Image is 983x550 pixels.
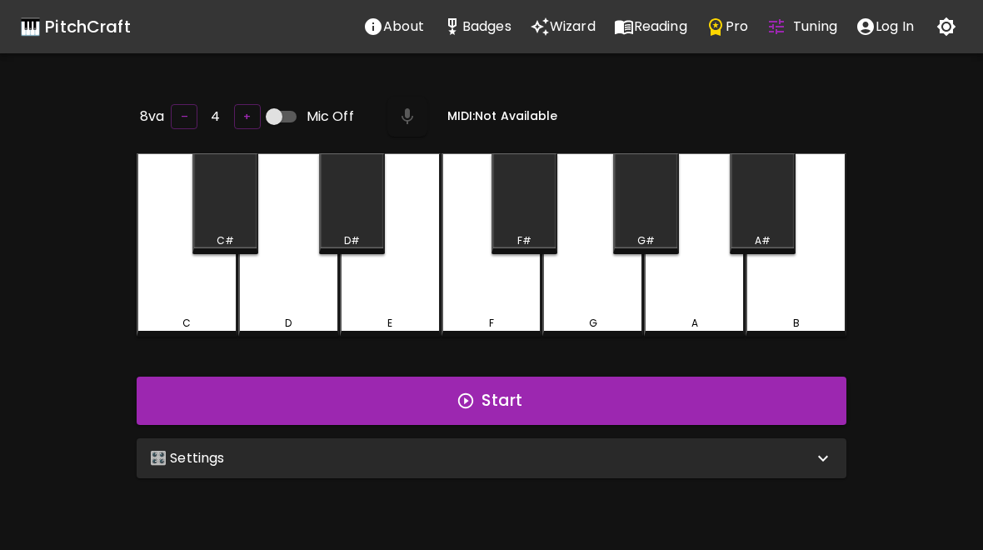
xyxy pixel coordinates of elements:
[137,438,846,478] div: 🎛️ Settings
[637,233,655,248] div: G#
[171,104,197,130] button: –
[489,316,494,331] div: F
[433,10,521,43] button: Stats
[605,10,696,43] button: Reading
[140,105,164,128] h6: 8va
[462,17,511,37] p: Badges
[876,17,914,37] p: Log In
[307,107,354,127] span: Mic Off
[691,316,698,331] div: A
[182,316,191,331] div: C
[387,316,392,331] div: E
[383,17,424,37] p: About
[447,107,558,126] h6: MIDI: Not Available
[521,10,605,43] button: Wizard
[150,448,225,468] p: 🎛️ Settings
[793,316,800,331] div: B
[757,10,846,43] button: Tuning Quiz
[846,10,923,43] button: account of current user
[234,104,261,130] button: +
[20,13,131,40] a: 🎹 PitchCraft
[344,233,360,248] div: D#
[550,17,596,37] p: Wizard
[217,233,234,248] div: C#
[354,10,433,43] button: About
[211,105,220,128] h6: 4
[726,17,748,37] p: Pro
[634,17,687,37] p: Reading
[517,233,531,248] div: F#
[137,377,846,425] button: Start
[589,316,597,331] div: G
[696,10,757,43] button: Pro
[793,17,837,37] p: Tuning
[755,233,771,248] div: A#
[285,316,292,331] div: D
